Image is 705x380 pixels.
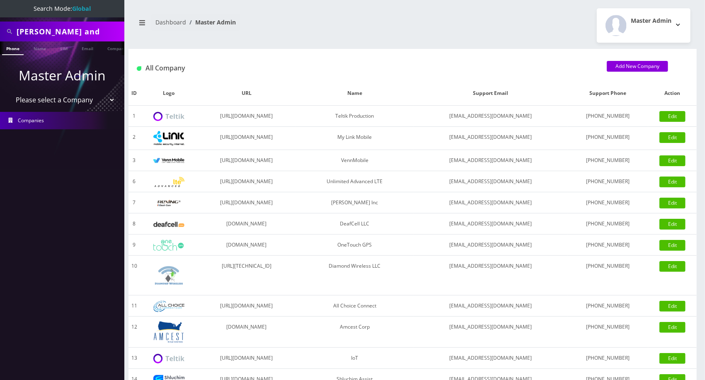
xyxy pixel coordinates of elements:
th: Support Email [414,81,567,106]
a: Edit [659,177,686,187]
td: [PHONE_NUMBER] [567,171,648,192]
td: [EMAIL_ADDRESS][DOMAIN_NAME] [414,150,567,171]
th: ID [128,81,140,106]
a: Edit [659,240,686,251]
td: [EMAIL_ADDRESS][DOMAIN_NAME] [414,192,567,213]
a: Name [29,41,50,54]
td: [PHONE_NUMBER] [567,317,648,348]
td: [PHONE_NUMBER] [567,192,648,213]
td: [EMAIL_ADDRESS][DOMAIN_NAME] [414,171,567,192]
img: All Company [137,66,141,71]
td: Unlimited Advanced LTE [296,171,414,192]
a: Edit [659,132,686,143]
td: OneTouch GPS [296,235,414,256]
img: All Choice Connect [153,301,184,312]
button: Master Admin [597,8,690,43]
td: 8 [128,213,140,235]
td: [PHONE_NUMBER] [567,106,648,127]
img: My Link Mobile [153,131,184,145]
a: Dashboard [155,18,186,26]
h2: Master Admin [631,17,671,24]
td: [PHONE_NUMBER] [567,127,648,150]
a: Edit [659,155,686,166]
img: Diamond Wireless LLC [153,260,184,291]
td: [EMAIL_ADDRESS][DOMAIN_NAME] [414,317,567,348]
img: DeafCell LLC [153,222,184,227]
img: OneTouch GPS [153,240,184,251]
td: All Choice Connect [296,295,414,317]
a: Edit [659,111,686,122]
img: VennMobile [153,158,184,164]
td: [URL][DOMAIN_NAME] [198,171,296,192]
td: My Link Mobile [296,127,414,150]
td: 6 [128,171,140,192]
a: Email [78,41,97,54]
td: [DOMAIN_NAME] [198,235,296,256]
td: [PHONE_NUMBER] [567,348,648,369]
th: Name [296,81,414,106]
td: Diamond Wireless LLC [296,256,414,295]
td: [EMAIL_ADDRESS][DOMAIN_NAME] [414,295,567,317]
a: Edit [659,219,686,230]
td: [PHONE_NUMBER] [567,213,648,235]
td: [EMAIL_ADDRESS][DOMAIN_NAME] [414,256,567,295]
td: [URL][DOMAIN_NAME] [198,106,296,127]
td: 7 [128,192,140,213]
img: Teltik Production [153,112,184,121]
th: Action [648,81,697,106]
strong: Global [72,5,91,12]
img: IoT [153,354,184,363]
td: [EMAIL_ADDRESS][DOMAIN_NAME] [414,213,567,235]
td: [URL][DOMAIN_NAME] [198,295,296,317]
td: [URL][DOMAIN_NAME] [198,127,296,150]
td: [DOMAIN_NAME] [198,317,296,348]
td: 12 [128,317,140,348]
span: Search Mode: [34,5,91,12]
td: [EMAIL_ADDRESS][DOMAIN_NAME] [414,235,567,256]
td: DeafCell LLC [296,213,414,235]
td: IoT [296,348,414,369]
a: Add New Company [607,61,668,72]
td: [PHONE_NUMBER] [567,256,648,295]
a: Edit [659,198,686,208]
a: Edit [659,261,686,272]
img: Unlimited Advanced LTE [153,177,184,187]
td: [URL][DOMAIN_NAME] [198,348,296,369]
td: [DOMAIN_NAME] [198,213,296,235]
a: Company [103,41,131,54]
a: SIM [56,41,72,54]
nav: breadcrumb [135,14,407,37]
td: 1 [128,106,140,127]
th: Support Phone [567,81,648,106]
li: Master Admin [186,18,236,27]
td: VennMobile [296,150,414,171]
td: [PHONE_NUMBER] [567,235,648,256]
td: [EMAIL_ADDRESS][DOMAIN_NAME] [414,348,567,369]
td: 11 [128,295,140,317]
td: [PHONE_NUMBER] [567,150,648,171]
td: 3 [128,150,140,171]
td: 13 [128,348,140,369]
td: Teltik Production [296,106,414,127]
td: [URL][DOMAIN_NAME] [198,192,296,213]
td: 2 [128,127,140,150]
td: [URL][TECHNICAL_ID] [198,256,296,295]
span: Companies [18,117,44,124]
th: URL [198,81,296,106]
img: Amcest Corp [153,321,184,343]
img: Rexing Inc [153,199,184,207]
a: Phone [2,41,24,55]
td: [EMAIL_ADDRESS][DOMAIN_NAME] [414,106,567,127]
h1: All Company [137,64,594,72]
td: [PHONE_NUMBER] [567,295,648,317]
a: Edit [659,353,686,364]
td: [EMAIL_ADDRESS][DOMAIN_NAME] [414,127,567,150]
input: Search All Companies [17,24,122,39]
a: Edit [659,301,686,312]
td: 10 [128,256,140,295]
td: Amcest Corp [296,317,414,348]
td: 9 [128,235,140,256]
a: Edit [659,322,686,333]
td: [PERSON_NAME] Inc [296,192,414,213]
td: [URL][DOMAIN_NAME] [198,150,296,171]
